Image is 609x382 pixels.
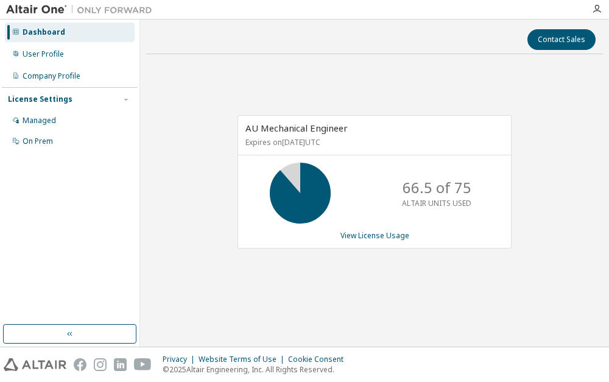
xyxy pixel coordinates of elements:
[402,198,471,208] p: ALTAIR UNITS USED
[163,364,351,375] p: © 2025 Altair Engineering, Inc. All Rights Reserved.
[403,177,471,198] p: 66.5 of 75
[74,358,86,371] img: facebook.svg
[134,358,152,371] img: youtube.svg
[527,29,596,50] button: Contact Sales
[8,94,72,104] div: License Settings
[23,27,65,37] div: Dashboard
[245,137,501,147] p: Expires on [DATE] UTC
[114,358,127,371] img: linkedin.svg
[163,355,199,364] div: Privacy
[23,71,80,81] div: Company Profile
[340,230,409,241] a: View License Usage
[288,355,351,364] div: Cookie Consent
[199,355,288,364] div: Website Terms of Use
[6,4,158,16] img: Altair One
[245,122,348,134] span: AU Mechanical Engineer
[23,136,53,146] div: On Prem
[94,358,107,371] img: instagram.svg
[4,358,66,371] img: altair_logo.svg
[23,116,56,126] div: Managed
[23,49,64,59] div: User Profile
